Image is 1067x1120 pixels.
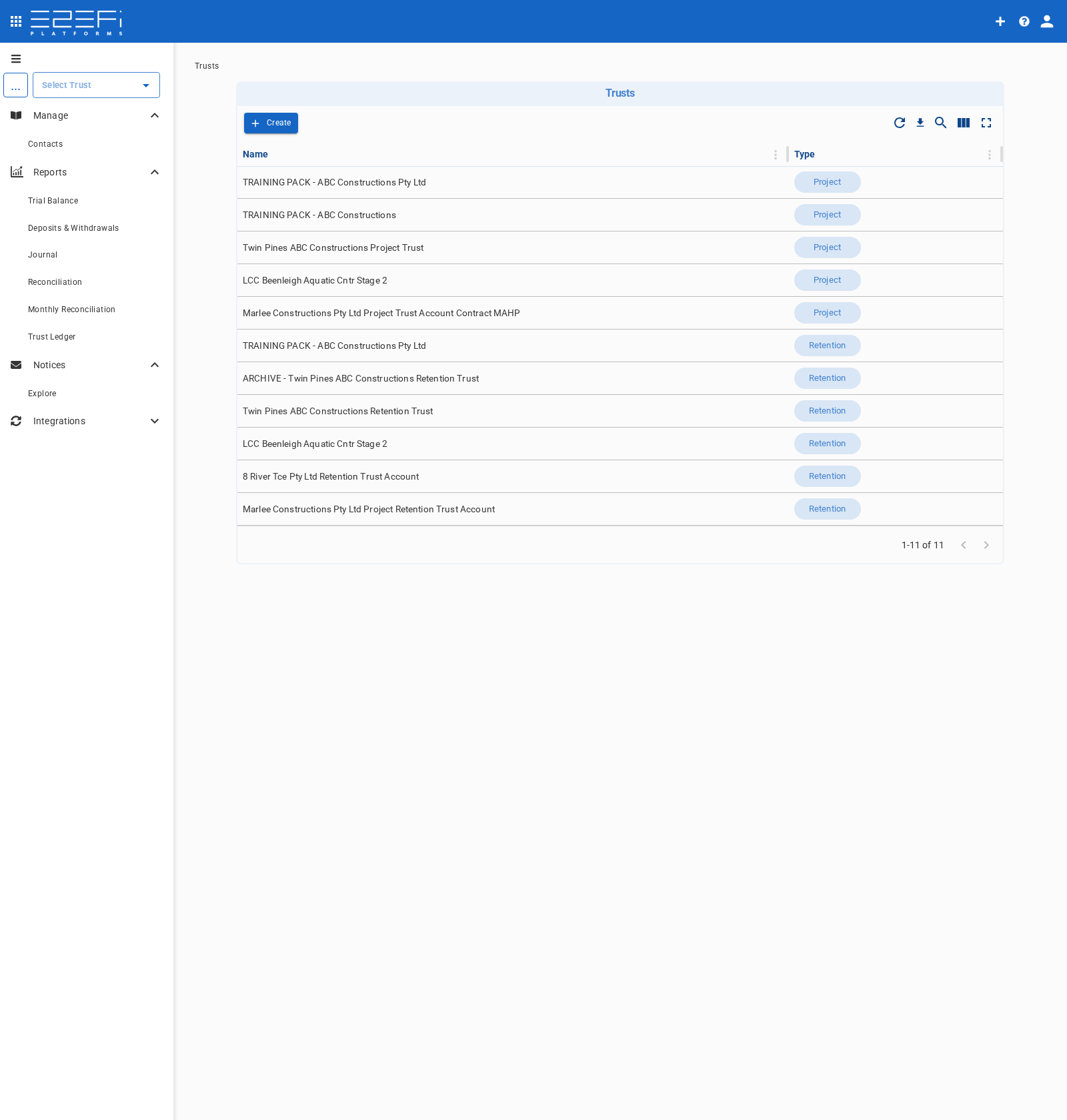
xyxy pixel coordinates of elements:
[243,340,426,352] span: TRAINING PACK - ABC Constructions Pty Ltd
[975,111,998,134] button: Toggle full screen
[801,340,854,352] span: Retention
[765,144,786,165] button: Column Actions
[267,115,291,131] p: Create
[952,111,975,134] button: Show/Hide columns
[244,113,298,133] button: Create
[33,165,147,179] p: Reports
[888,111,911,134] span: Refresh Data
[806,274,849,287] span: Project
[243,274,387,287] span: LCC Beenleigh Aquatic Cntr Stage 2
[801,405,854,418] span: Retention
[979,144,1000,165] button: Column Actions
[28,389,57,398] span: Explore
[241,87,999,99] h6: Trusts
[806,176,849,189] span: Project
[28,305,116,314] span: Monthly Reconciliation
[33,358,147,372] p: Notices
[195,61,1046,71] nav: breadcrumb
[137,76,155,95] button: Open
[28,196,78,205] span: Trial Balance
[33,109,147,122] p: Manage
[39,78,134,92] input: Select Trust
[801,470,854,483] span: Retention
[195,61,219,71] a: Trusts
[975,538,998,551] span: Go to next page
[28,277,83,287] span: Reconciliation
[3,73,28,97] div: ...
[243,146,269,162] div: Name
[33,414,147,428] p: Integrations
[28,332,76,342] span: Trust Ledger
[902,538,945,552] span: 1-11 of 11
[243,176,426,189] span: TRAINING PACK - ABC Constructions Pty Ltd
[801,503,854,516] span: Retention
[243,470,419,483] span: 8 River Tce Pty Ltd Retention Trust Account
[911,113,930,132] button: Download CSV
[243,503,495,516] span: Marlee Constructions Pty Ltd Project Retention Trust Account
[28,223,119,233] span: Deposits & Withdrawals
[806,307,849,320] span: Project
[794,146,816,162] div: Type
[806,241,849,254] span: Project
[952,538,975,551] span: Go to previous page
[243,209,396,221] span: TRAINING PACK - ABC Constructions
[28,250,58,259] span: Journal
[801,372,854,385] span: Retention
[244,113,298,133] span: Add Trust
[243,405,433,418] span: Twin Pines ABC Constructions Retention Trust
[243,307,521,320] span: Marlee Constructions Pty Ltd Project Trust Account Contract MAHP
[28,139,63,149] span: Contacts
[801,438,854,450] span: Retention
[243,241,423,254] span: Twin Pines ABC Constructions Project Trust
[243,372,479,385] span: ARCHIVE - Twin Pines ABC Constructions Retention Trust
[806,209,849,221] span: Project
[243,438,387,450] span: LCC Beenleigh Aquatic Cntr Stage 2
[930,111,952,134] button: Show/Hide search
